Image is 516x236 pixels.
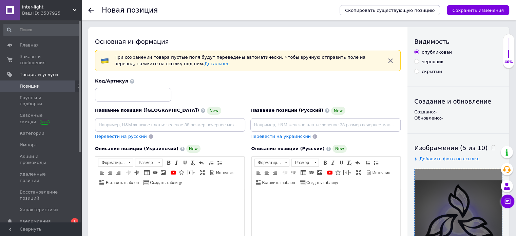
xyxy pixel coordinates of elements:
span: New [207,107,221,115]
span: Вставить шаблон [105,180,139,186]
span: Название позиции ([GEOGRAPHIC_DATA]) [95,108,199,113]
a: Изображение [159,169,167,176]
div: опубликован [422,49,452,55]
a: По правому краю [115,169,122,176]
a: По левому краю [255,169,262,176]
a: Курсив (Ctrl+I) [329,159,337,166]
a: Подчеркнутый (Ctrl+U) [181,159,189,166]
a: Вставить/Редактировать ссылку (Ctrl+L) [308,169,315,176]
span: Источник [371,170,390,176]
span: Заказы и сообщения [20,54,63,66]
button: Сохранить изменения [447,5,509,15]
a: Форматирование [98,159,133,167]
span: Создать таблицу [305,180,338,186]
a: Вставить / удалить маркированный список [216,159,223,166]
a: Отменить (Ctrl+Z) [354,159,361,166]
span: Форматирование [98,159,126,166]
span: Уведомления [20,218,51,224]
input: Например, H&M женское платье зеленое 38 размер вечернее макси с блестками [95,118,245,132]
a: Курсив (Ctrl+I) [173,159,180,166]
a: Вставить шаблон [255,179,296,186]
span: Перевести на украинский [250,134,311,139]
img: :flag-ua: [101,57,109,65]
div: Основная информация [95,37,401,46]
span: Скопировать существующую позицию [345,8,435,13]
span: Позиции [20,83,40,89]
a: Уменьшить отступ [125,169,132,176]
a: Развернуть [198,169,206,176]
span: При сохранении товара пустые поля будут переведены автоматически. Чтобы вручную отправить поле на... [114,55,365,66]
div: черновик [422,59,443,65]
div: Создание и обновление [414,97,502,106]
a: Таблица [143,169,151,176]
a: Источник [209,169,234,176]
a: Отменить (Ctrl+Z) [197,159,205,166]
div: Обновлено: - [414,115,502,121]
input: Поиск [3,24,80,36]
a: Убрать форматирование [189,159,197,166]
a: Развернуть [355,169,362,176]
a: Вставить иконку [178,169,185,176]
input: Например, H&M женское платье зеленое 38 размер вечернее макси с блестками [250,118,401,132]
a: Убрать форматирование [346,159,353,166]
a: Создать таблицу [299,179,339,186]
a: Создать таблицу [142,179,183,186]
span: Описание позиции (Украинский) [95,146,178,151]
span: Добавить фото по ссылке [419,156,480,161]
span: Код/Артикул [95,78,128,84]
a: Полужирный (Ctrl+B) [165,159,172,166]
a: Таблица [300,169,307,176]
a: Размер [291,159,319,167]
h1: Новая позиция [102,6,158,14]
a: Добавить видео с YouTube [170,169,177,176]
span: Товары и услуги [20,72,58,78]
div: Изображения (5 из 10) [414,144,502,152]
a: Добавить видео с YouTube [326,169,333,176]
a: Увеличить отступ [289,169,297,176]
a: Вставить иконку [334,169,342,176]
span: 1 [71,218,78,224]
i: Сохранить изменения [452,8,504,13]
span: Форматирование [255,159,283,166]
span: New [332,145,347,153]
span: Импорт [20,142,37,148]
a: Размер [135,159,163,167]
span: New [186,145,200,153]
a: Форматирование [254,159,289,167]
a: Изображение [316,169,323,176]
span: Удаленные позиции [20,171,63,183]
span: Название позиции (Русский) [250,108,323,113]
span: Перевести на русский [95,134,147,139]
a: По левому краю [98,169,106,176]
div: Создано: - [414,109,502,115]
span: Создать таблицу [149,180,182,186]
a: Детальнее [204,61,229,66]
div: Видимость [414,37,502,46]
span: Акции и промокоды [20,153,63,166]
a: Вставить / удалить маркированный список [372,159,380,166]
a: По правому краю [271,169,279,176]
span: New [331,107,345,115]
a: Подчеркнутый (Ctrl+U) [338,159,345,166]
div: Вернуться назад [88,7,94,13]
div: 40% Качество заполнения [503,34,514,68]
span: Восстановление позиций [20,189,63,201]
a: Полужирный (Ctrl+B) [321,159,329,166]
button: Чат с покупателем [501,195,514,208]
div: скрытый [422,69,442,75]
a: Уменьшить отступ [281,169,289,176]
div: 40% [503,60,514,65]
a: По центру [263,169,270,176]
a: Увеличить отступ [133,169,140,176]
span: inter-light [22,4,73,10]
span: Главная [20,42,39,48]
a: Вставить сообщение [342,169,352,176]
a: Вставить / удалить нумерованный список [364,159,371,166]
a: Вставить / удалить нумерованный список [208,159,215,166]
button: Скопировать существующую позицию [340,5,440,15]
a: По центру [107,169,114,176]
span: Вставить шаблон [261,180,295,186]
a: Источник [365,169,391,176]
span: Размер [292,159,312,166]
span: Источник [215,170,233,176]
